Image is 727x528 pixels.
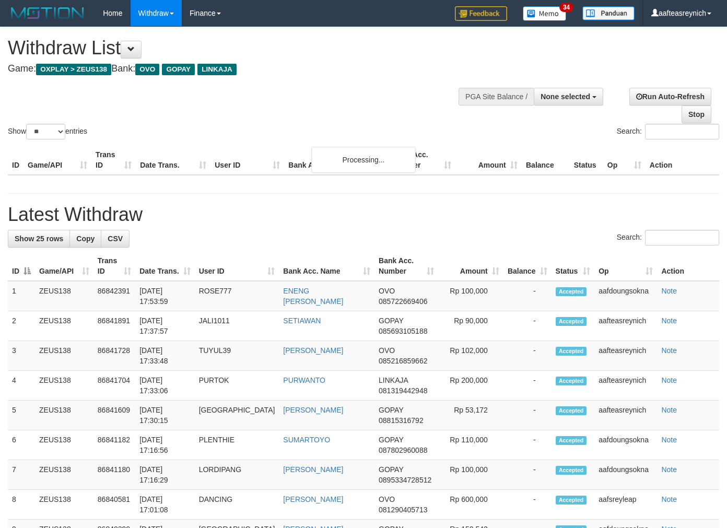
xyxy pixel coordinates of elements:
a: SUMARTOYO [283,436,330,444]
th: Amount: activate to sort column ascending [438,251,503,281]
label: Search: [617,124,719,139]
td: - [503,490,552,520]
a: CSV [101,230,130,248]
td: - [503,371,552,401]
th: User ID: activate to sort column ascending [195,251,279,281]
td: ZEUS138 [35,341,93,371]
th: Status [570,145,603,175]
th: Amount [455,145,522,175]
th: Game/API [24,145,91,175]
span: GOPAY [162,64,195,75]
span: Accepted [556,377,587,385]
td: 7 [8,460,35,490]
td: aafteasreynich [594,311,657,341]
td: [DATE] 17:16:29 [135,460,194,490]
span: Copy 0895334728512 to clipboard [379,476,431,484]
h4: Game: Bank: [8,64,474,74]
th: Balance: activate to sort column ascending [503,251,552,281]
td: Rp 102,000 [438,341,503,371]
td: [DATE] 17:53:59 [135,281,194,311]
span: LINKAJA [197,64,237,75]
td: - [503,311,552,341]
td: - [503,460,552,490]
td: 4 [8,371,35,401]
td: [DATE] 17:33:48 [135,341,194,371]
td: aafdoungsokna [594,281,657,311]
th: Op: activate to sort column ascending [594,251,657,281]
td: aafsreyleap [594,490,657,520]
span: Copy 081319442948 to clipboard [379,386,427,395]
a: Note [661,406,677,414]
td: TUYUL39 [195,341,279,371]
input: Search: [645,230,719,245]
span: OVO [379,287,395,295]
th: Bank Acc. Name: activate to sort column ascending [279,251,374,281]
td: [DATE] 17:01:08 [135,490,194,520]
th: Op [603,145,646,175]
a: [PERSON_NAME] [283,346,343,355]
span: Copy [76,234,95,243]
td: Rp 90,000 [438,311,503,341]
span: Accepted [556,496,587,504]
td: 86841182 [93,430,135,460]
label: Search: [617,230,719,245]
th: Action [657,251,719,281]
a: Run Auto-Refresh [629,88,711,105]
a: Note [661,495,677,503]
td: DANCING [195,490,279,520]
td: Rp 600,000 [438,490,503,520]
span: GOPAY [379,465,403,474]
a: Note [661,287,677,295]
span: Copy 085722669406 to clipboard [379,297,427,306]
button: None selected [534,88,603,105]
td: [DATE] 17:37:57 [135,311,194,341]
td: JALI1011 [195,311,279,341]
span: OVO [135,64,159,75]
span: GOPAY [379,436,403,444]
td: 86841704 [93,371,135,401]
span: Accepted [556,347,587,356]
label: Show entries [8,124,87,139]
td: 2 [8,311,35,341]
td: ZEUS138 [35,311,93,341]
span: Accepted [556,317,587,326]
span: Copy 081290405713 to clipboard [379,506,427,514]
th: Trans ID [91,145,136,175]
a: Note [661,436,677,444]
span: OXPLAY > ZEUS138 [36,64,111,75]
th: Bank Acc. Number [389,145,455,175]
td: Rp 53,172 [438,401,503,430]
div: PGA Site Balance / [459,88,534,105]
td: aafteasreynich [594,401,657,430]
td: - [503,401,552,430]
select: Showentries [26,124,65,139]
td: ZEUS138 [35,490,93,520]
span: Accepted [556,406,587,415]
a: PURWANTO [283,376,325,384]
th: Bank Acc. Name [284,145,389,175]
td: PLENTHIE [195,430,279,460]
th: ID: activate to sort column descending [8,251,35,281]
td: Rp 100,000 [438,281,503,311]
td: 86840581 [93,490,135,520]
h1: Latest Withdraw [8,204,719,225]
a: ENENG [PERSON_NAME] [283,287,343,306]
img: panduan.png [582,6,635,20]
img: Button%20Memo.svg [523,6,567,21]
td: - [503,430,552,460]
td: 86841728 [93,341,135,371]
img: MOTION_logo.png [8,5,87,21]
td: 5 [8,401,35,430]
td: Rp 110,000 [438,430,503,460]
span: None selected [541,92,590,101]
a: Note [661,376,677,384]
th: Bank Acc. Number: activate to sort column ascending [374,251,438,281]
td: Rp 200,000 [438,371,503,401]
span: Copy 08815316792 to clipboard [379,416,424,425]
th: User ID [210,145,284,175]
td: ROSE777 [195,281,279,311]
td: [DATE] 17:33:06 [135,371,194,401]
a: [PERSON_NAME] [283,406,343,414]
input: Search: [645,124,719,139]
td: aafdoungsokna [594,430,657,460]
